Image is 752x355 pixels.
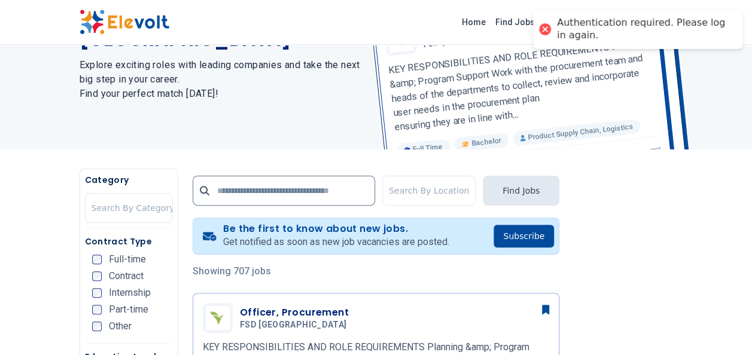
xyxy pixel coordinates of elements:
[92,305,102,314] input: Part-time
[109,255,146,264] span: Full-time
[494,225,554,247] button: Subscribe
[109,305,148,314] span: Part-time
[85,174,173,186] h5: Category
[109,271,144,281] span: Contract
[109,288,151,298] span: Internship
[80,10,169,35] img: Elevolt
[92,255,102,264] input: Full-time
[193,264,559,279] p: Showing 707 jobs
[240,320,346,330] span: FSD [GEOGRAPHIC_DATA]
[92,322,102,331] input: Other
[483,176,559,206] button: Find Jobs
[80,8,362,51] h1: The Latest Jobs in [GEOGRAPHIC_DATA]
[223,223,449,235] h4: Be the first to know about new jobs.
[557,17,730,42] div: Authentication required. Please log in again.
[457,13,491,32] a: Home
[80,58,362,101] h2: Explore exciting roles with leading companies and take the next big step in your career. Find you...
[206,306,230,330] img: FSD Africa
[92,288,102,298] input: Internship
[491,13,540,32] a: Find Jobs
[692,298,752,355] iframe: Chat Widget
[92,271,102,281] input: Contract
[223,235,449,249] p: Get notified as soon as new job vacancies are posted.
[240,305,351,320] h3: Officer, Procurement
[109,322,132,331] span: Other
[85,235,173,247] h5: Contract Type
